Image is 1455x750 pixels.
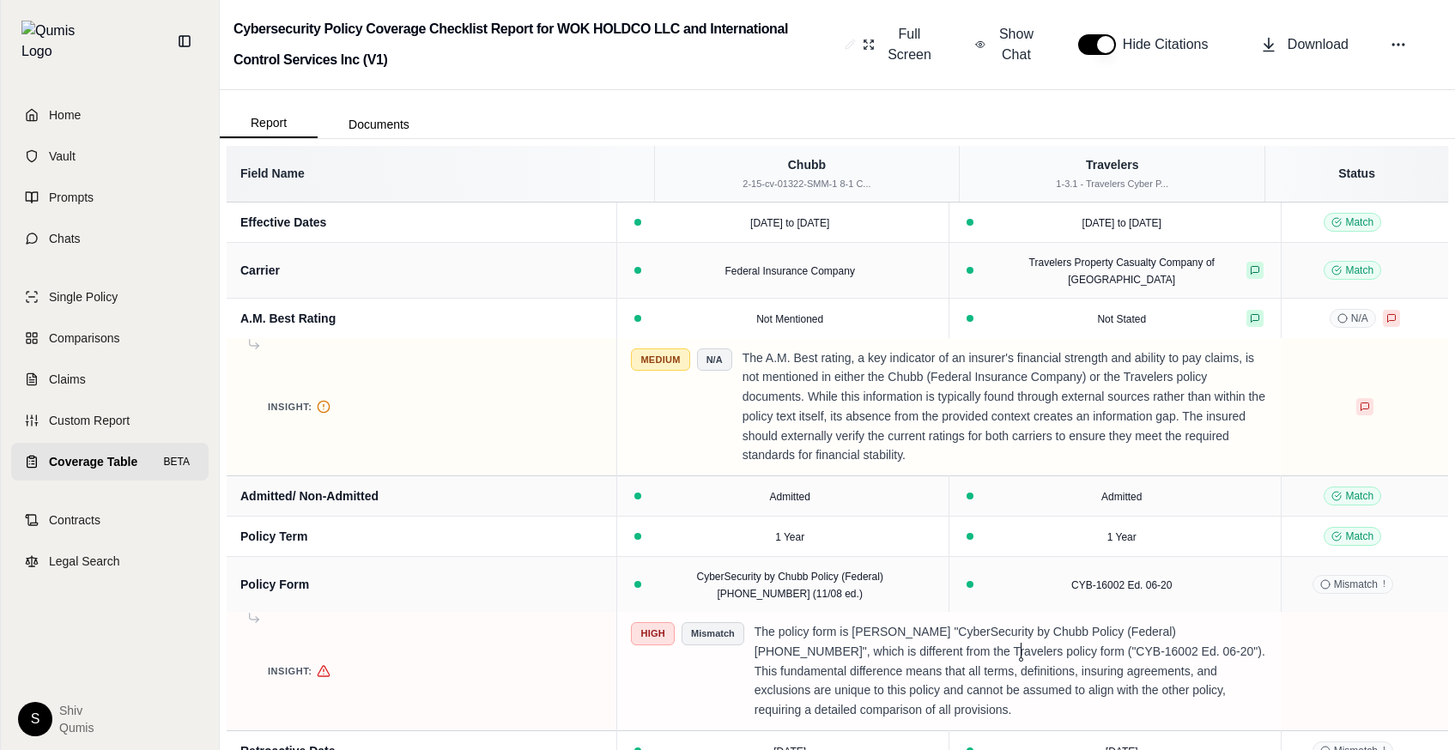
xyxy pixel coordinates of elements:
div: Travelers [970,156,1254,173]
span: Federal Insurance Company [724,265,854,277]
button: Report [220,109,318,138]
a: Single Policy [11,278,209,316]
div: 1-3.1 - Travelers Cyber P... [970,177,1254,191]
span: [DATE] to [DATE] [750,217,829,229]
span: Contracts [49,511,100,529]
span: 1 Year [1107,531,1137,543]
span: Comparisons [49,330,119,347]
span: Not Mentioned [756,313,823,325]
a: Prompts [11,178,209,216]
span: Claims [49,371,86,388]
a: Vault [11,137,209,175]
div: Policy Form [240,576,603,593]
span: Match [1324,527,1381,546]
a: Chats [11,220,209,257]
div: Admitted/ Non-Admitted [240,487,603,505]
div: 2-15-cv-01322-SMM-1 8-1 C... [665,177,949,191]
button: Show Chat [968,17,1044,72]
div: Policy Term [240,528,603,545]
span: Hide Citations [1123,34,1219,55]
a: Comparisons [11,319,209,357]
a: Custom Report [11,402,209,439]
span: BETA [159,453,195,470]
a: Coverage TableBETA [11,443,209,481]
span: Admitted [1101,491,1142,503]
span: Match [1324,213,1381,232]
span: Full Screen [885,24,934,65]
span: Download [1288,34,1349,55]
span: Show Chat [996,24,1037,65]
a: Claims [11,360,209,398]
span: ! [1383,578,1385,591]
div: A.M. Best Rating [240,310,603,327]
a: Legal Search [11,542,209,580]
span: Mismatch [1313,575,1393,594]
div: Carrier [240,262,603,279]
span: Vault [49,148,76,165]
span: CyberSecurity by Chubb Policy (Federal) [PHONE_NUMBER] (11/08 ed.) [696,571,882,600]
a: Home [11,96,209,134]
span: Home [49,106,81,124]
span: Chats [49,230,81,247]
span: CYB-16002 Ed. 06-20 [1071,579,1172,591]
button: Collapse sidebar [171,27,198,55]
span: Prompts [49,189,94,206]
div: Effective Dates [240,214,603,231]
th: Status [1265,146,1448,202]
span: Admitted [770,491,810,503]
button: Negative feedback provided [1356,398,1373,415]
span: Match [1324,487,1381,505]
button: Full Screen [856,17,941,72]
span: Match [1324,261,1381,280]
span: N/A [697,348,732,372]
th: Field Name [227,146,654,202]
p: The policy form is [PERSON_NAME] "CyberSecurity by Chubb Policy (Federal) [PHONE_NUMBER]", which ... [755,622,1267,720]
span: 1 Year [775,531,804,543]
span: Insight: [268,400,312,414]
span: Single Policy [49,288,118,305]
span: Qumis [59,719,94,736]
span: High [631,622,675,645]
img: Qumis Logo [21,21,86,62]
button: Download [1253,27,1355,62]
span: Custom Report [49,412,130,429]
span: N/A [1330,309,1376,328]
span: [DATE] to [DATE] [1082,217,1161,229]
span: Medium [631,348,689,372]
span: Shiv [59,702,94,719]
span: Mismatch [682,622,744,645]
button: Positive feedback provided [1246,310,1264,327]
span: Coverage Table [49,453,137,470]
button: Positive feedback provided [1246,262,1264,279]
span: Not Stated [1097,313,1146,325]
span: Legal Search [49,553,120,570]
div: S [18,702,52,736]
a: Contracts [11,501,209,539]
span: Travelers Property Casualty Company of [GEOGRAPHIC_DATA] [1029,257,1215,286]
button: Negative feedback provided [1383,310,1400,327]
div: Chubb [665,156,949,173]
h2: Cybersecurity Policy Coverage Checklist Report for WOK HOLDCO LLC and International Control Servi... [233,14,838,76]
p: The A.M. Best rating, a key indicator of an insurer's financial strength and ability to pay claim... [743,348,1267,466]
span: Insight: [268,664,312,679]
button: Documents [318,111,440,138]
